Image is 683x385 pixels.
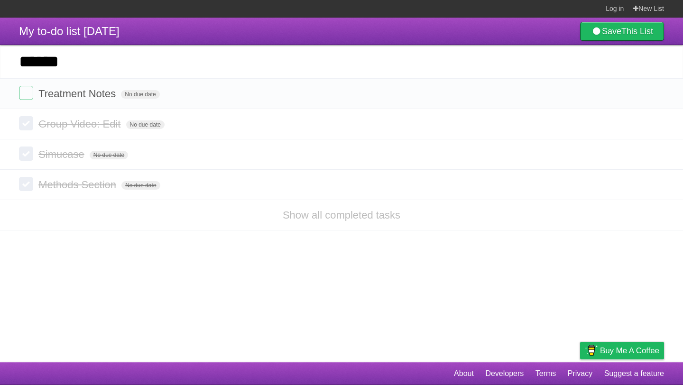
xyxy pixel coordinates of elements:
label: Done [19,116,33,130]
span: Group Video: Edit [38,118,123,130]
label: Done [19,147,33,161]
span: No due date [121,90,159,99]
span: My to-do list [DATE] [19,25,120,37]
span: No due date [121,181,160,190]
span: Buy me a coffee [600,342,659,359]
a: Developers [485,365,524,383]
span: Treatment Notes [38,88,118,100]
a: Suggest a feature [604,365,664,383]
span: No due date [126,120,165,129]
b: This List [621,27,653,36]
a: Show all completed tasks [283,209,400,221]
span: No due date [90,151,128,159]
a: About [454,365,474,383]
a: Terms [535,365,556,383]
span: Methods Section [38,179,119,191]
img: Buy me a coffee [585,342,598,358]
label: Done [19,86,33,100]
span: Simucase [38,148,87,160]
a: Privacy [568,365,592,383]
a: Buy me a coffee [580,342,664,359]
label: Done [19,177,33,191]
a: SaveThis List [580,22,664,41]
